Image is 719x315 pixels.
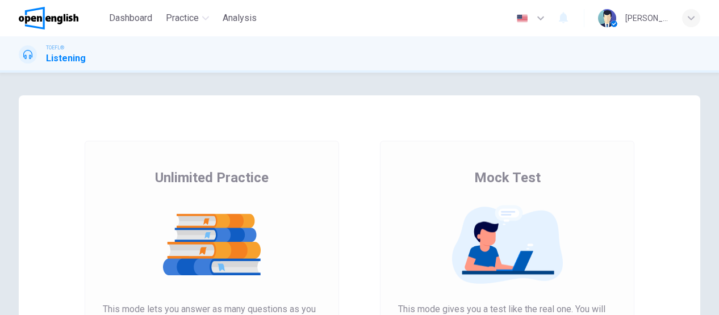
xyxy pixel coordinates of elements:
[223,11,257,25] span: Analysis
[46,52,86,65] h1: Listening
[515,14,529,23] img: en
[474,169,541,187] span: Mock Test
[598,9,616,27] img: Profile picture
[19,7,78,30] img: OpenEnglish logo
[218,8,261,28] button: Analysis
[109,11,152,25] span: Dashboard
[19,7,104,30] a: OpenEnglish logo
[155,169,269,187] span: Unlimited Practice
[46,44,64,52] span: TOEFL®
[104,8,157,28] button: Dashboard
[166,11,199,25] span: Practice
[161,8,214,28] button: Practice
[625,11,668,25] div: [PERSON_NAME]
